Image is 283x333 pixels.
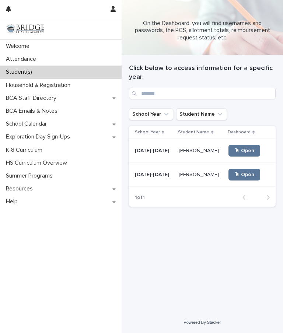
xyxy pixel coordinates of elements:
span: 🖱 Open [234,148,254,153]
p: Student Name [178,128,209,136]
p: [PERSON_NAME] [179,146,220,154]
p: Student(s) [3,69,38,76]
a: Powered By Stacker [184,320,221,325]
p: Summer Programs [3,172,59,179]
button: Next [256,194,276,201]
p: Help [3,198,24,205]
tr: [DATE]-[DATE][DATE]-[DATE] [PERSON_NAME][PERSON_NAME] 🖱 Open [129,139,276,163]
input: Search [129,88,276,99]
button: Back [237,194,256,201]
p: Household & Registration [3,82,76,89]
p: School Year [135,128,160,136]
p: [DATE]-[DATE] [135,146,171,154]
p: BCA Emails & Notes [3,108,63,115]
p: On the Dashboard, you will find usernames and passwords, the PCS, allotment totals, reimbursement... [129,20,276,41]
a: 🖱 Open [228,145,260,157]
p: Attendance [3,56,42,63]
p: Exploration Day Sign-Ups [3,133,76,140]
p: School Calendar [3,120,53,127]
button: School Year [129,108,173,120]
p: [DATE]-[DATE] [135,170,171,178]
a: 🖱 Open [228,169,260,180]
h1: Click below to access information for a specific year: [129,64,276,82]
p: [PERSON_NAME] [179,170,220,178]
p: Dashboard [228,128,251,136]
p: HS Curriculum Overview [3,160,73,166]
p: Welcome [3,43,35,50]
p: 1 of 1 [129,189,151,207]
p: K-8 Curriculum [3,147,48,154]
img: V1C1m3IdTEidaUdm9Hs0 [6,24,44,34]
p: Resources [3,185,39,192]
button: Student Name [176,108,227,120]
tr: [DATE]-[DATE][DATE]-[DATE] [PERSON_NAME][PERSON_NAME] 🖱 Open [129,163,276,187]
p: BCA Staff Directory [3,95,62,102]
span: 🖱 Open [234,172,254,177]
